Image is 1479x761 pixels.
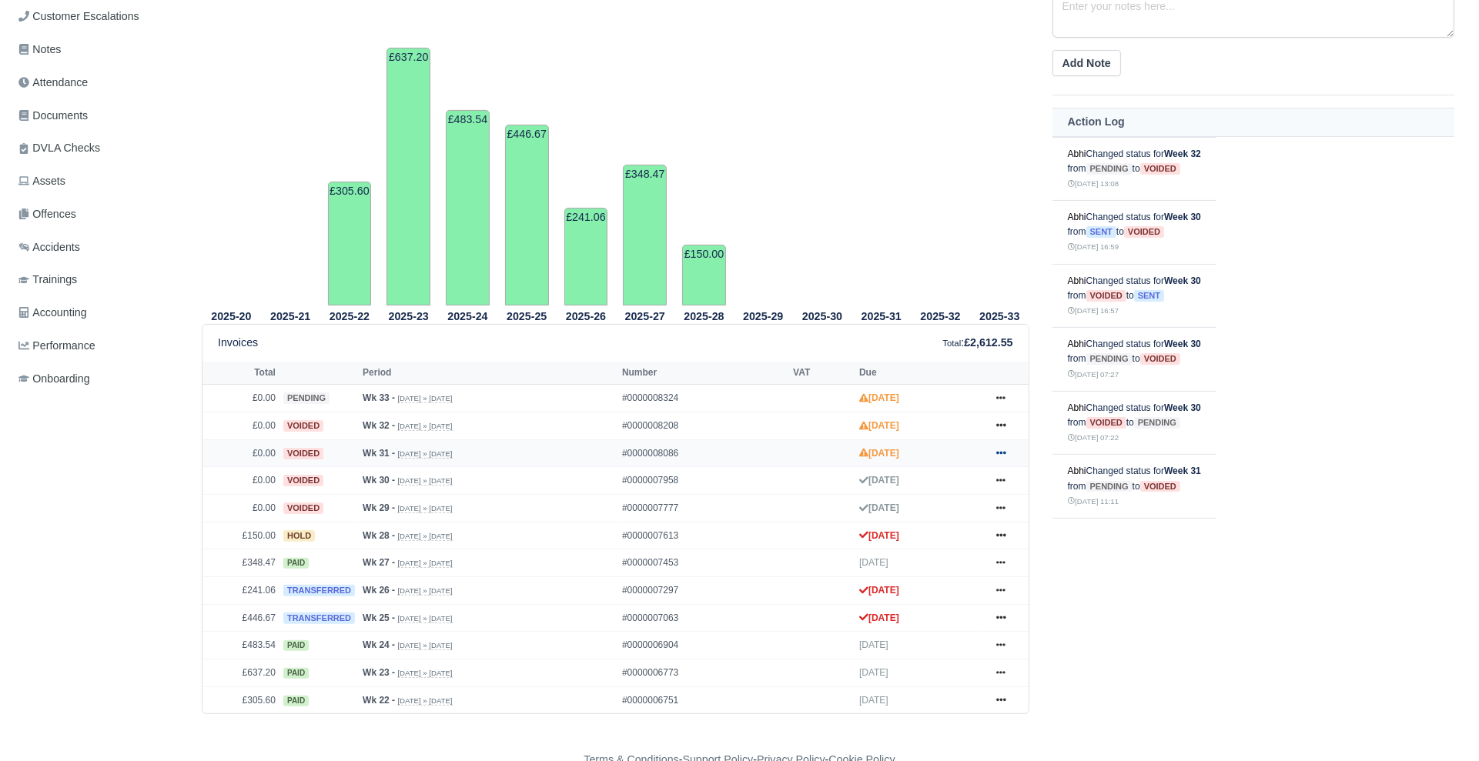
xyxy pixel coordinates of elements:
small: [DATE] » [DATE] [397,449,452,459]
div: : [942,334,1012,352]
span: voided [283,448,323,459]
span: Notes [18,41,61,58]
th: 2025-30 [793,306,852,325]
td: £483.54 [202,632,279,659]
td: #0000007613 [618,522,789,549]
td: #0000007958 [618,467,789,495]
span: DVLA Checks [18,139,100,157]
span: paid [283,640,309,651]
span: pending [1086,163,1133,175]
strong: Wk 28 - [363,530,395,541]
span: paid [283,696,309,706]
span: voided [1140,481,1180,492]
a: Attendance [12,68,183,98]
td: £305.60 [328,182,372,305]
strong: [DATE] [859,530,899,541]
small: [DATE] » [DATE] [397,532,452,541]
td: Changed status for from to [1052,391,1216,455]
th: 2025-31 [852,306,911,325]
td: Changed status for from to [1052,201,1216,265]
small: [DATE] » [DATE] [397,669,452,678]
span: [DATE] [859,667,888,678]
small: Total [942,339,961,348]
th: 2025-33 [970,306,1029,325]
td: £0.00 [202,467,279,495]
a: Documents [12,101,183,131]
span: [DATE] [859,557,888,568]
span: sent [1134,290,1164,302]
small: [DATE] » [DATE] [397,641,452,650]
span: Accidents [18,239,80,256]
span: voided [1086,290,1126,302]
strong: Wk 26 - [363,585,395,596]
span: transferred [283,612,355,624]
small: [DATE] » [DATE] [397,394,452,403]
span: voided [1140,353,1180,365]
small: [DATE] 07:27 [1068,370,1119,379]
span: paid [283,668,309,679]
th: 2025-20 [202,306,261,325]
a: Offences [12,199,183,229]
iframe: Chat Widget [1402,687,1479,761]
td: Changed status for from to [1052,518,1216,582]
small: [DATE] 16:57 [1068,306,1119,315]
small: [DATE] » [DATE] [397,586,452,596]
a: Performance [12,331,183,361]
td: Changed status for from to [1052,455,1216,519]
strong: Wk 30 - [363,475,395,486]
a: Onboarding [12,364,183,394]
td: Changed status for from to [1052,137,1216,201]
th: Total [202,362,279,385]
small: [DATE] » [DATE] [397,422,452,431]
strong: Week 30 [1164,339,1201,349]
small: [DATE] 11:11 [1068,497,1119,506]
td: £637.20 [386,48,430,306]
td: £0.00 [202,412,279,440]
span: Accounting [18,304,87,322]
span: voided [283,420,323,432]
small: [DATE] » [DATE] [397,696,452,706]
td: #0000008086 [618,439,789,467]
td: £483.54 [446,110,490,306]
td: £446.67 [202,604,279,632]
small: [DATE] 13:08 [1068,179,1119,188]
small: [DATE] » [DATE] [397,504,452,513]
td: £0.00 [202,385,279,412]
span: voided [283,475,323,486]
span: pending [1134,417,1180,429]
td: £241.06 [564,208,608,305]
a: Abhi [1068,275,1086,286]
span: voided [1140,163,1180,175]
td: Changed status for from to [1052,328,1216,392]
strong: Week 31 [1164,466,1201,476]
strong: [DATE] [859,475,899,486]
span: voided [1086,417,1126,429]
h6: Invoices [218,336,258,349]
span: Attendance [18,74,88,92]
button: Add Note [1052,50,1121,76]
th: 2025-27 [615,306,674,325]
span: Offences [18,205,76,223]
strong: Wk 33 - [363,392,395,403]
td: £348.47 [623,165,667,306]
strong: Week 30 [1164,212,1201,222]
strong: Wk 23 - [363,667,395,678]
a: Accidents [12,232,183,262]
span: pending [1086,353,1133,365]
span: voided [1124,226,1164,238]
span: transferred [283,585,355,596]
td: #0000007063 [618,604,789,632]
small: [DATE] » [DATE] [397,476,452,486]
td: #0000008324 [618,385,789,412]
td: £305.60 [202,686,279,713]
strong: [DATE] [859,392,899,403]
strong: [DATE] [859,612,899,623]
span: Documents [18,107,88,125]
small: [DATE] » [DATE] [397,614,452,623]
th: Period [359,362,618,385]
strong: Week 30 [1164,402,1201,413]
a: Notes [12,35,183,65]
strong: Wk 27 - [363,557,395,568]
strong: [DATE] [859,502,899,513]
a: Abhi [1068,339,1086,349]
